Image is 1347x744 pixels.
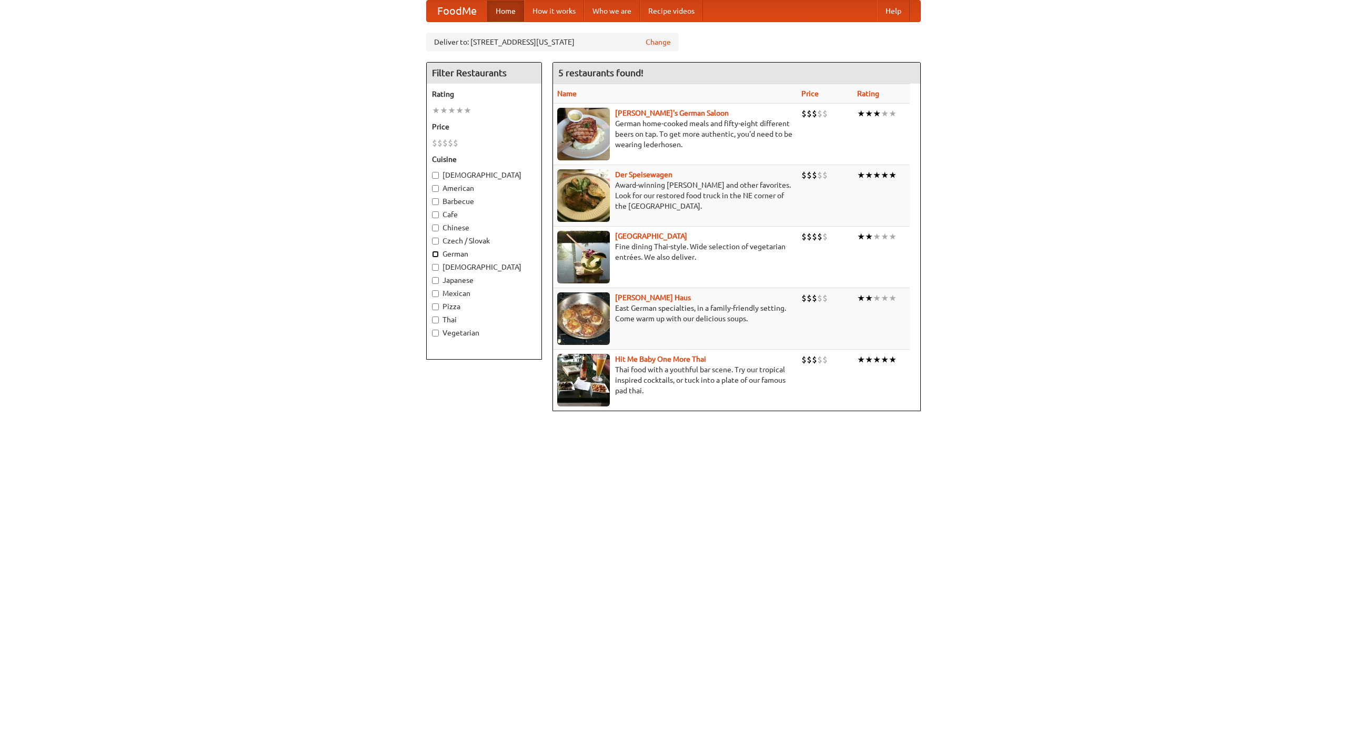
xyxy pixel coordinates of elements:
li: $ [801,231,807,242]
label: Japanese [432,275,536,286]
img: speisewagen.jpg [557,169,610,222]
li: ★ [857,292,865,304]
label: Barbecue [432,196,536,207]
li: $ [453,137,458,149]
li: ★ [881,231,889,242]
input: Mexican [432,290,439,297]
input: [DEMOGRAPHIC_DATA] [432,172,439,179]
li: $ [822,231,828,242]
li: ★ [881,354,889,365]
a: [PERSON_NAME]'s German Saloon [615,109,729,117]
li: ★ [857,108,865,119]
li: ★ [881,108,889,119]
img: babythai.jpg [557,354,610,406]
input: Czech / Slovak [432,238,439,244]
li: ★ [873,169,881,181]
a: [GEOGRAPHIC_DATA] [615,232,687,240]
li: ★ [865,108,873,119]
a: Name [557,89,577,98]
a: FoodMe [427,1,487,22]
li: ★ [432,105,440,116]
ng-pluralize: 5 restaurants found! [558,68,644,78]
a: How it works [524,1,584,22]
li: ★ [865,169,873,181]
li: $ [801,169,807,181]
li: $ [432,137,437,149]
li: ★ [865,292,873,304]
label: American [432,183,536,193]
li: ★ [456,105,464,116]
input: Chinese [432,225,439,231]
h4: Filter Restaurants [427,63,541,84]
p: Fine dining Thai-style. Wide selection of vegetarian entrées. We also deliver. [557,241,793,262]
img: kohlhaus.jpg [557,292,610,345]
li: ★ [889,231,897,242]
li: ★ [873,354,881,365]
img: satay.jpg [557,231,610,283]
a: Rating [857,89,879,98]
li: $ [807,108,812,119]
label: Czech / Slovak [432,236,536,246]
a: [PERSON_NAME] Haus [615,293,691,302]
li: $ [817,231,822,242]
p: German home-cooked meals and fifty-eight different beers on tap. To get more authentic, you'd nee... [557,118,793,150]
li: $ [812,292,817,304]
a: Der Speisewagen [615,170,672,179]
li: ★ [865,354,873,365]
a: Home [487,1,524,22]
h5: Cuisine [432,154,536,165]
li: ★ [440,105,448,116]
input: [DEMOGRAPHIC_DATA] [432,264,439,271]
h5: Price [432,121,536,132]
li: ★ [857,169,865,181]
li: ★ [857,231,865,242]
label: Pizza [432,301,536,312]
input: Japanese [432,277,439,284]
li: ★ [881,292,889,304]
li: $ [817,169,822,181]
li: ★ [889,108,897,119]
li: $ [812,231,817,242]
input: Thai [432,317,439,323]
label: Mexican [432,288,536,299]
li: ★ [865,231,873,242]
li: $ [443,137,448,149]
a: Hit Me Baby One More Thai [615,355,706,363]
li: $ [822,354,828,365]
p: Award-winning [PERSON_NAME] and other favorites. Look for our restored food truck in the NE corne... [557,180,793,211]
li: ★ [873,292,881,304]
h5: Rating [432,89,536,99]
input: American [432,185,439,192]
input: Pizza [432,303,439,310]
li: $ [437,137,443,149]
li: ★ [889,354,897,365]
li: ★ [873,231,881,242]
input: Barbecue [432,198,439,205]
a: Who we are [584,1,640,22]
li: $ [807,169,812,181]
a: Help [877,1,910,22]
a: Price [801,89,819,98]
li: $ [822,108,828,119]
li: ★ [889,292,897,304]
li: ★ [857,354,865,365]
li: $ [817,108,822,119]
li: $ [807,354,812,365]
li: ★ [873,108,881,119]
a: Change [646,37,671,47]
li: $ [812,354,817,365]
li: $ [817,354,822,365]
li: ★ [881,169,889,181]
li: $ [801,354,807,365]
p: Thai food with a youthful bar scene. Try our tropical inspired cocktails, or tuck into a plate of... [557,364,793,396]
label: Vegetarian [432,328,536,338]
label: [DEMOGRAPHIC_DATA] [432,170,536,180]
label: German [432,249,536,259]
li: $ [822,292,828,304]
li: $ [807,292,812,304]
li: $ [812,169,817,181]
